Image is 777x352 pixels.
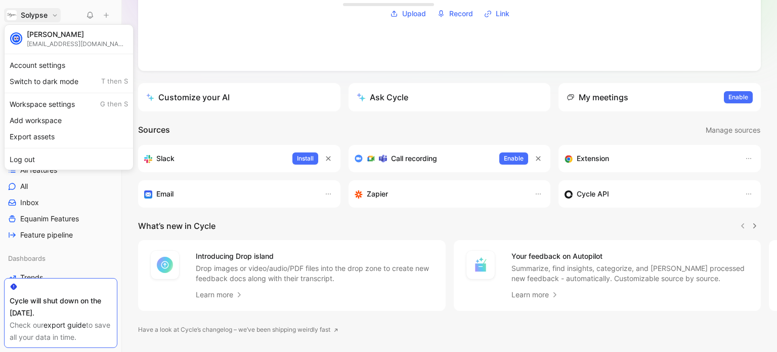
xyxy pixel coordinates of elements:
[11,33,21,44] img: avatar
[7,151,131,168] div: Log out
[7,129,131,145] div: Export assets
[27,30,128,39] div: [PERSON_NAME]
[7,96,131,112] div: Workspace settings
[7,57,131,73] div: Account settings
[101,77,128,86] span: T then S
[7,73,131,90] div: Switch to dark mode
[7,112,131,129] div: Add workspace
[27,40,128,48] div: [EMAIL_ADDRESS][DOMAIN_NAME]
[4,24,134,170] div: SolypseSolypse
[100,100,128,109] span: G then S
